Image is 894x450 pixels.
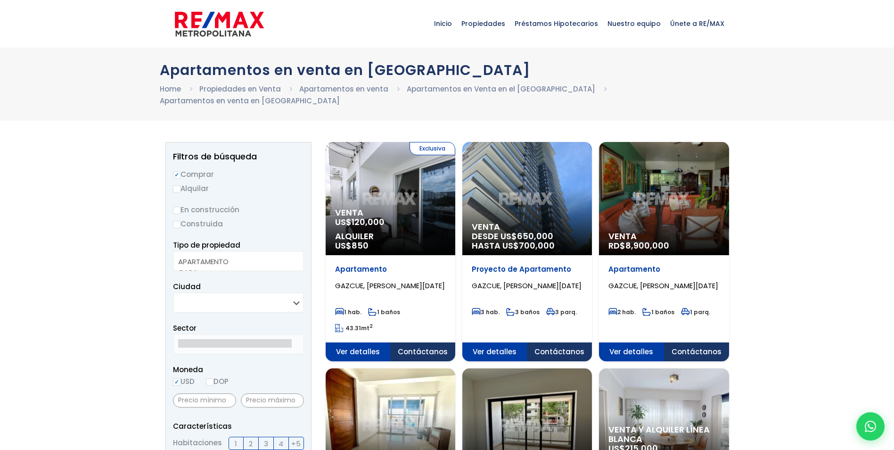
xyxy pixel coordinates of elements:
[642,308,674,316] span: 1 baños
[472,241,582,250] span: HASTA US$
[410,142,455,155] span: Exclusiva
[599,142,729,361] a: Venta RD$8,900,000 Apartamento GAZCUE, [PERSON_NAME][DATE] 2 hab. 1 baños 1 parq. Ver detalles Co...
[173,437,222,450] span: Habitaciones
[472,222,582,232] span: Venta
[352,216,385,228] span: 120,000
[173,171,180,179] input: Comprar
[160,96,340,106] a: Apartamentos en venta en [GEOGRAPHIC_DATA]
[390,342,455,361] span: Contáctanos
[173,204,304,216] label: En construcción
[608,265,719,274] p: Apartamento
[527,342,592,361] span: Contáctanos
[173,183,304,194] label: Alquilar
[173,393,236,408] input: Precio mínimo
[235,438,237,450] span: 1
[368,308,400,316] span: 1 baños
[173,185,180,193] input: Alquilar
[546,308,577,316] span: 3 parq.
[335,265,446,274] p: Apartamento
[472,281,582,291] span: GAZCUE, [PERSON_NAME][DATE]
[299,84,388,94] a: Apartamentos en venta
[279,438,283,450] span: 4
[173,323,197,333] span: Sector
[335,324,373,332] span: mt
[173,420,304,432] p: Características
[510,9,603,38] span: Préstamos Hipotecarios
[206,378,213,386] input: DOP
[462,142,592,361] a: Venta DESDE US$650,000 HASTA US$700,000 Proyecto de Apartamento GAZCUE, [PERSON_NAME][DATE] 3 hab...
[472,308,500,316] span: 3 hab.
[241,393,304,408] input: Precio máximo
[173,375,195,387] label: USD
[665,9,729,38] span: Únete a RE/MAX
[326,342,391,361] span: Ver detalles
[608,240,669,251] span: RD$
[599,342,664,361] span: Ver detalles
[160,62,735,78] h1: Apartamentos en venta en [GEOGRAPHIC_DATA]
[326,142,455,361] a: Exclusiva Venta US$120,000 Alquiler US$850 Apartamento GAZCUE, [PERSON_NAME][DATE] 1 hab. 1 baños...
[249,438,253,450] span: 2
[681,308,710,316] span: 1 parq.
[429,9,457,38] span: Inicio
[625,240,669,251] span: 8,900,000
[345,324,361,332] span: 43.31
[173,378,180,386] input: USD
[173,207,180,214] input: En construcción
[206,375,229,387] label: DOP
[173,218,304,230] label: Construida
[264,438,268,450] span: 3
[335,216,385,228] span: US$
[472,232,582,250] span: DESDE US$
[178,256,292,267] option: APARTAMENTO
[506,308,540,316] span: 3 baños
[173,168,304,180] label: Comprar
[519,240,555,251] span: 700,000
[608,232,719,241] span: Venta
[291,438,301,450] span: +5
[335,308,361,316] span: 1 hab.
[608,281,718,291] span: GAZCUE, [PERSON_NAME][DATE]
[608,308,636,316] span: 2 hab.
[335,240,369,251] span: US$
[472,265,582,274] p: Proyecto de Apartamento
[407,84,595,94] a: Apartamentos en Venta en el [GEOGRAPHIC_DATA]
[173,282,201,292] span: Ciudad
[160,84,181,94] a: Home
[178,267,292,278] option: CASA
[462,342,527,361] span: Ver detalles
[173,240,240,250] span: Tipo de propiedad
[173,364,304,375] span: Moneda
[199,84,281,94] a: Propiedades en Venta
[352,240,369,251] span: 850
[335,232,446,241] span: Alquiler
[175,10,264,38] img: remax-metropolitana-logo
[603,9,665,38] span: Nuestro equipo
[173,221,180,228] input: Construida
[173,152,304,161] h2: Filtros de búsqueda
[457,9,510,38] span: Propiedades
[335,208,446,217] span: Venta
[369,323,373,330] sup: 2
[608,425,719,444] span: Venta y alquiler línea blanca
[517,230,553,242] span: 650,000
[664,342,729,361] span: Contáctanos
[335,281,445,291] span: GAZCUE, [PERSON_NAME][DATE]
